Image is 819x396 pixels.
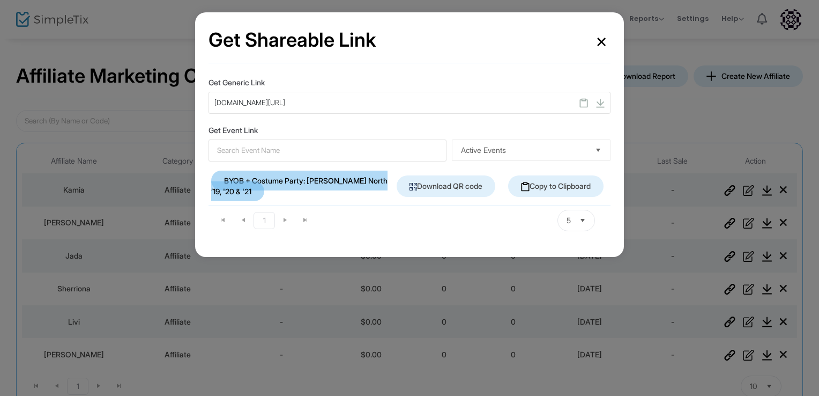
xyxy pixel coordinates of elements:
[461,145,586,156] span: Active Events
[596,99,605,108] img: donwload-icon
[211,171,388,201] span: BYOB + Costume Party: [PERSON_NAME] North ’19, '20 & '21
[521,182,530,192] img: Copy
[409,182,417,191] img: Copy
[567,215,571,226] span: 5
[579,98,588,108] img: copy-clipboard
[592,26,610,55] button: ×
[209,167,610,205] div: Data table
[397,175,495,197] a: Download QR code
[209,28,376,52] h2: Get Shareable Link
[254,212,275,229] span: Page 1
[575,210,590,231] button: Select
[209,124,258,136] label: Get Event Link
[591,140,606,160] button: Select
[508,175,604,197] a: Copy to Clipboard
[214,98,285,108] span: [DOMAIN_NAME][URL]
[209,140,446,162] input: Search Event Name
[209,77,265,88] label: Get Generic Link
